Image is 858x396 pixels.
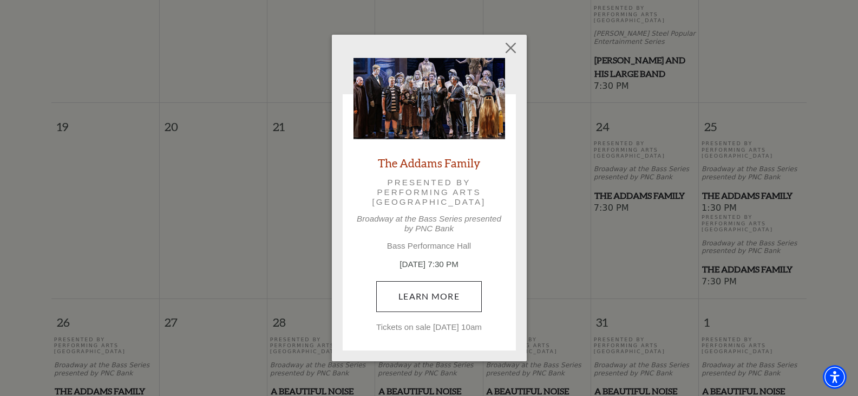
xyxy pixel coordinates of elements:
p: Bass Performance Hall [353,241,505,251]
a: The Addams Family [378,155,480,170]
button: Close [500,38,521,59]
p: [DATE] 7:30 PM [353,258,505,271]
a: October 25, 7:30 PM Learn More Tickets on sale Friday, June 27th at 10am [376,281,482,311]
p: Tickets on sale [DATE] 10am [353,322,505,332]
div: Accessibility Menu [823,365,847,389]
p: Presented by Performing Arts [GEOGRAPHIC_DATA] [369,178,490,207]
p: Broadway at the Bass Series presented by PNC Bank [353,214,505,233]
img: The Addams Family [353,58,505,139]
